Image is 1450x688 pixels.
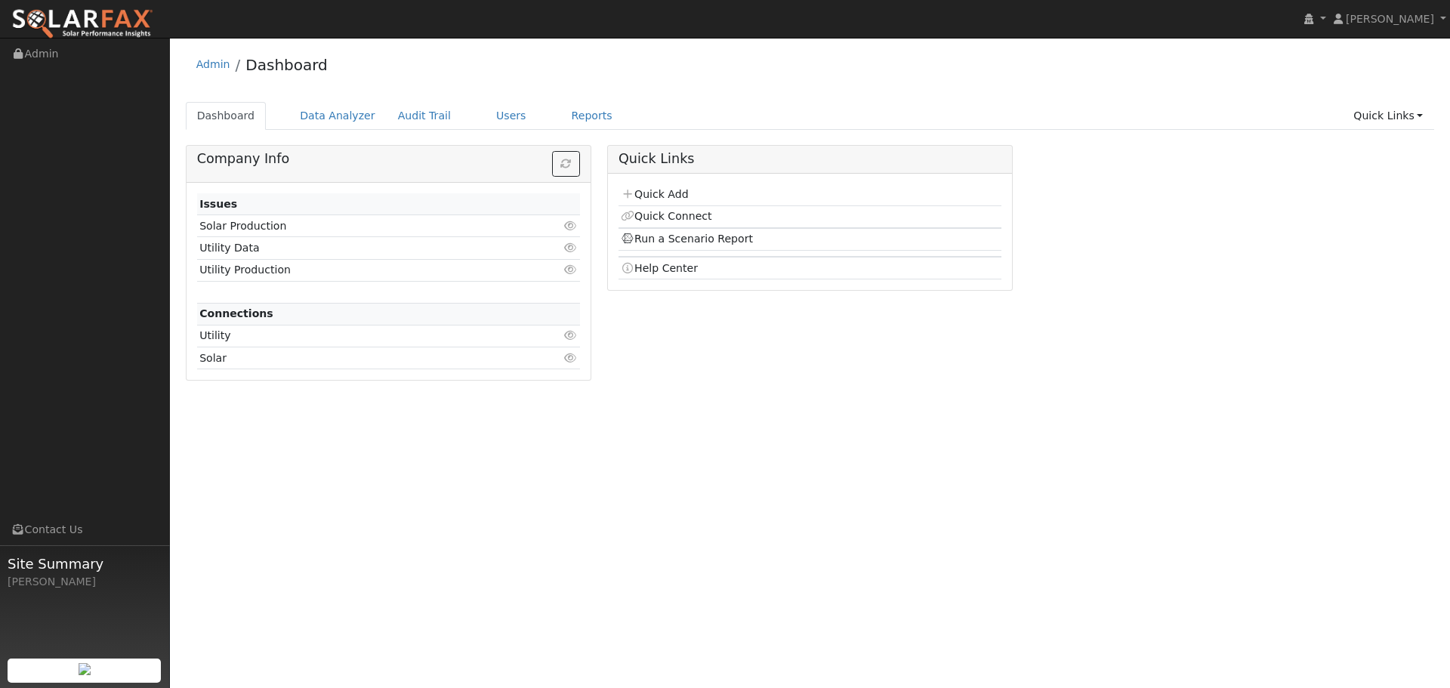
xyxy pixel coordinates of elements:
[1342,102,1434,130] a: Quick Links
[8,574,162,590] div: [PERSON_NAME]
[197,259,518,281] td: Utility Production
[8,554,162,574] span: Site Summary
[387,102,462,130] a: Audit Trail
[485,102,538,130] a: Users
[619,151,1001,167] h5: Quick Links
[197,237,518,259] td: Utility Data
[197,325,518,347] td: Utility
[196,58,230,70] a: Admin
[621,188,688,200] a: Quick Add
[564,330,578,341] i: Click to view
[621,210,711,222] a: Quick Connect
[564,264,578,275] i: Click to view
[621,262,698,274] a: Help Center
[621,233,753,245] a: Run a Scenario Report
[199,198,237,210] strong: Issues
[564,242,578,253] i: Click to view
[186,102,267,130] a: Dashboard
[197,215,518,237] td: Solar Production
[11,8,153,40] img: SolarFax
[288,102,387,130] a: Data Analyzer
[197,347,518,369] td: Solar
[199,307,273,319] strong: Connections
[245,56,328,74] a: Dashboard
[79,663,91,675] img: retrieve
[564,353,578,363] i: Click to view
[564,221,578,231] i: Click to view
[560,102,624,130] a: Reports
[1346,13,1434,25] span: [PERSON_NAME]
[197,151,580,167] h5: Company Info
